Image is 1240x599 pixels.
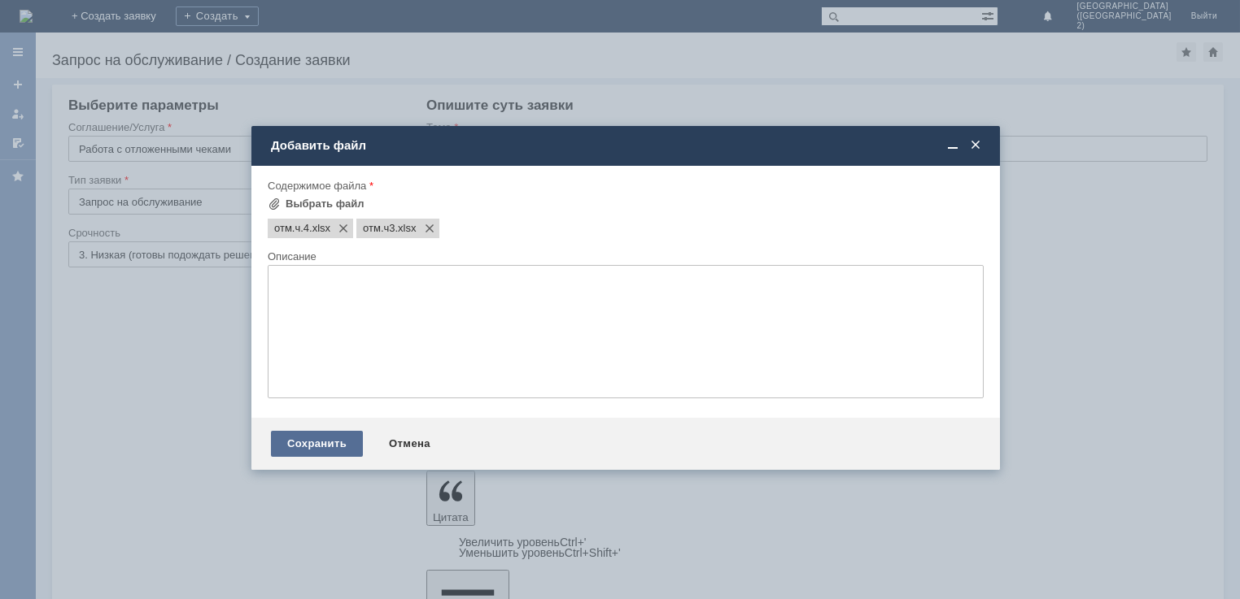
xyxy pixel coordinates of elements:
div: Содержимое файла [268,180,980,191]
span: отм.ч.4.xlsx [309,222,330,235]
span: отм.ч3.xlsx [363,222,395,235]
span: Закрыть [967,138,984,153]
div: Добрый вечер отмена чеков на суммы 1756 р.,1806 р. [7,7,238,33]
span: отм.ч3.xlsx [395,222,417,235]
span: Свернуть (Ctrl + M) [945,138,961,153]
span: отм.ч.4.xlsx [274,222,309,235]
div: Добавить файл [271,138,984,153]
div: Выбрать файл [286,197,365,211]
div: Описание [268,251,980,262]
